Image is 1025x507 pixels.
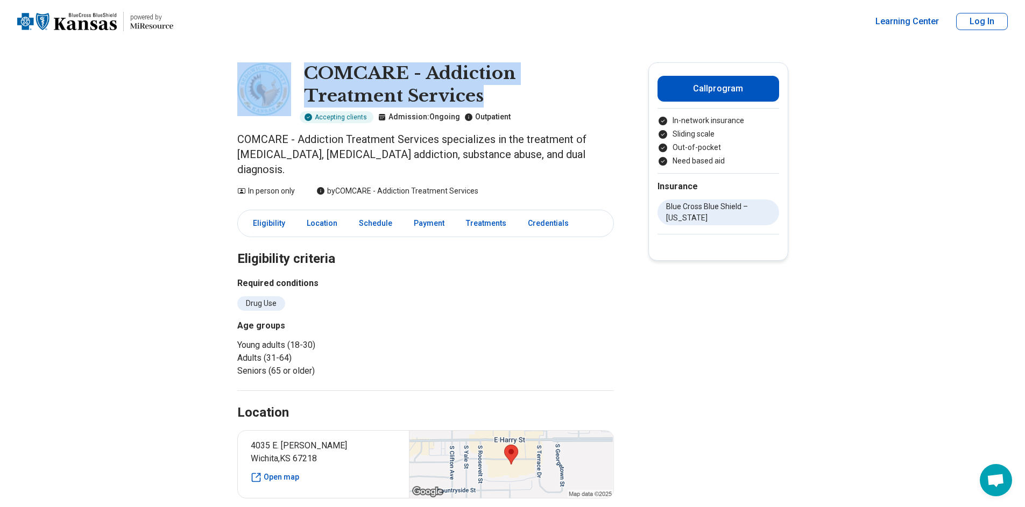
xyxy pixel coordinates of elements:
[237,296,285,311] li: Drug Use
[658,115,779,126] li: In-network insurance
[875,15,939,28] a: Learning Center
[521,212,582,234] a: Credentials
[464,111,511,123] p: Outpatient
[460,212,513,234] a: Treatments
[237,277,614,290] h3: Required conditions
[237,339,614,352] li: Young adults (18-30)
[956,13,1008,30] button: Log In
[304,62,614,107] h1: COMCARE - Addiction Treatment Services
[658,128,779,140] li: Sliding scale
[378,111,460,123] p: Admission: Ongoing
[237,224,614,268] h2: Eligibility criteria
[240,212,292,234] a: Eligibility
[658,76,779,102] button: Callprogram
[300,212,344,234] a: Location
[237,185,295,197] div: In person only
[316,185,478,197] div: by COMCARE - Addiction Treatment Services
[352,212,399,234] a: Schedule
[251,439,397,452] span: 4035 E. [PERSON_NAME]
[251,452,397,465] span: Wichita , KS 67218
[300,111,373,123] div: Accepting clients
[658,142,779,153] li: Out-of-pocket
[658,180,779,193] h2: Insurance
[658,199,779,225] li: Blue Cross Blue Shield – [US_STATE]
[237,404,289,422] h2: Location
[658,155,779,167] li: Need based aid
[237,365,614,377] li: Seniors (65 or older)
[237,352,614,365] li: Adults (31-64)
[17,4,173,39] a: Home page
[237,132,614,177] p: COMCARE - Addiction Treatment Services specializes in the treatment of [MEDICAL_DATA], [MEDICAL_D...
[130,13,173,22] p: powered by
[407,212,451,234] a: Payment
[237,319,614,332] h3: Age groups
[658,115,779,167] ul: Payment options
[980,464,1012,496] div: Open chat
[251,472,397,483] a: Open map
